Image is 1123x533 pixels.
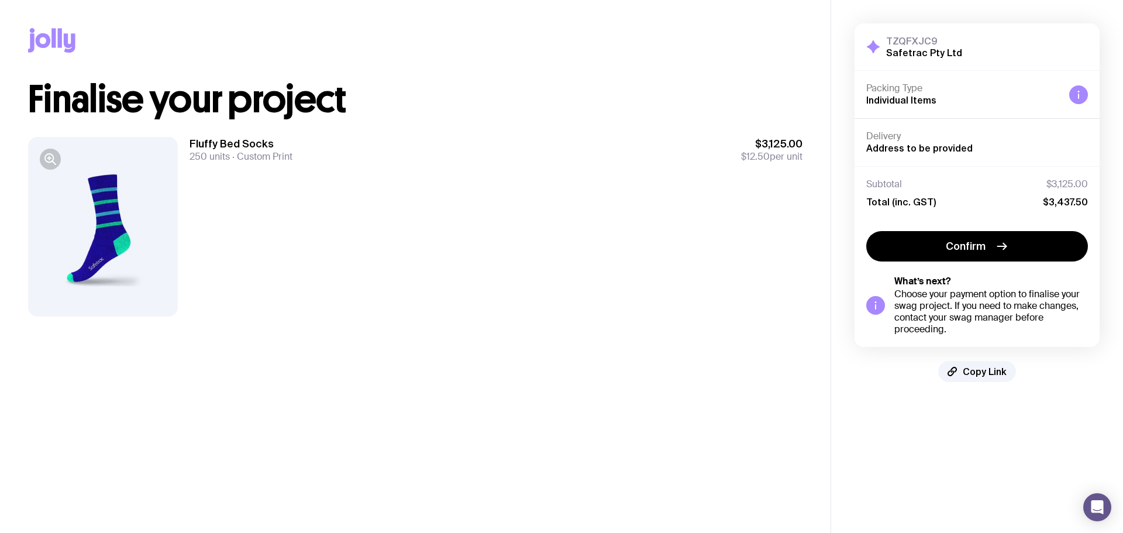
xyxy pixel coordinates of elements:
span: Confirm [946,239,986,253]
span: $3,437.50 [1043,196,1088,208]
button: Confirm [866,231,1088,262]
span: Total (inc. GST) [866,196,936,208]
span: Copy Link [963,366,1007,377]
span: Subtotal [866,178,902,190]
span: Individual Items [866,95,936,105]
div: Open Intercom Messenger [1083,493,1111,521]
h5: What’s next? [894,276,1088,287]
h4: Delivery [866,130,1088,142]
h3: Fluffy Bed Socks [190,137,292,151]
span: $3,125.00 [741,137,802,151]
h1: Finalise your project [28,81,802,118]
span: $12.50 [741,150,770,163]
span: Address to be provided [866,143,973,153]
span: per unit [741,151,802,163]
span: 250 units [190,150,230,163]
h2: Safetrac Pty Ltd [886,47,962,59]
span: $3,125.00 [1046,178,1088,190]
div: Choose your payment option to finalise your swag project. If you need to make changes, contact yo... [894,288,1088,335]
h3: TZQFXJC9 [886,35,962,47]
span: Custom Print [230,150,292,163]
button: Copy Link [938,361,1016,382]
h4: Packing Type [866,82,1060,94]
